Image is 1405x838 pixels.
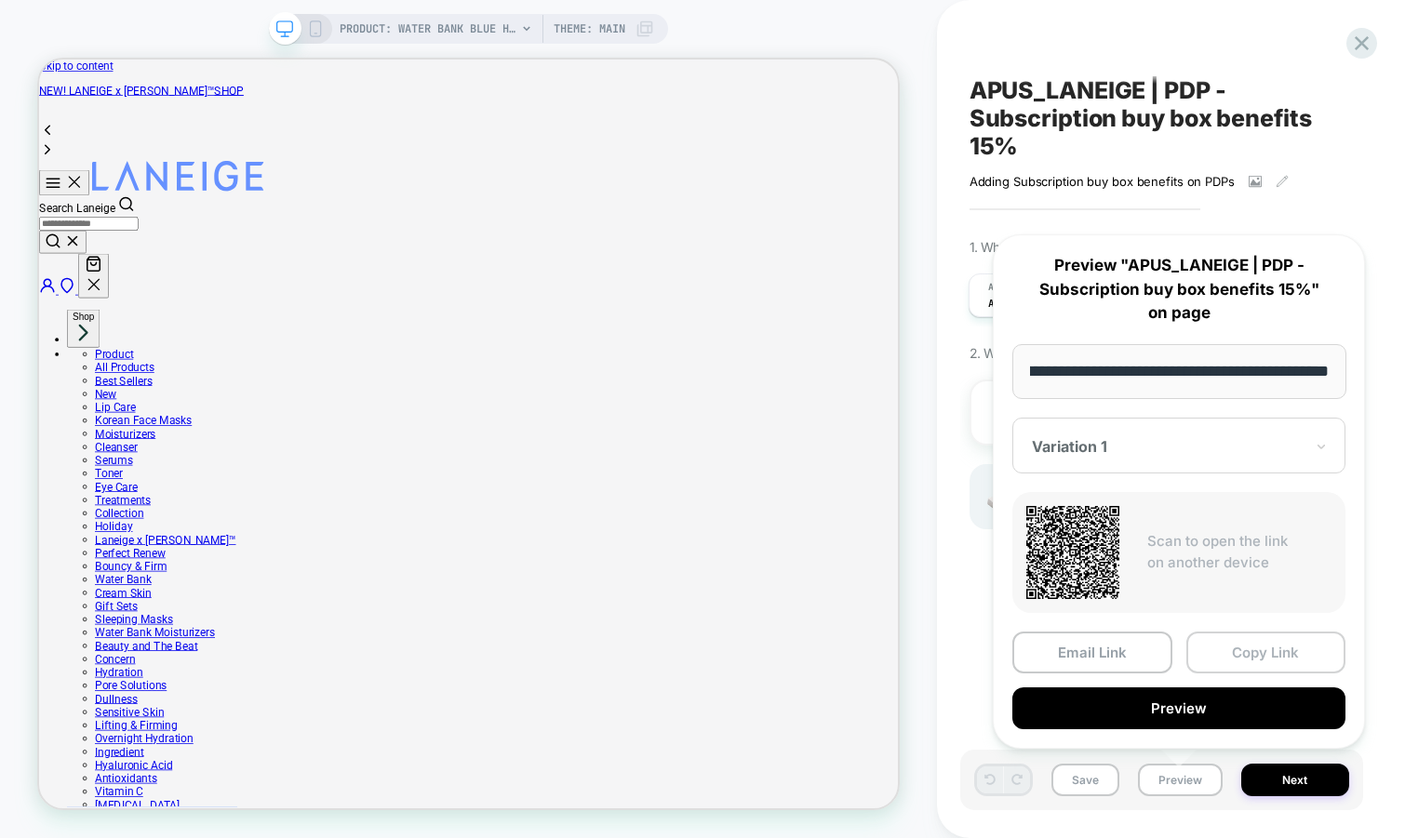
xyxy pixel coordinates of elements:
[340,14,516,44] span: PRODUCT: Water Bank Blue Hyaluronic Intensive Moisturizer
[71,162,300,180] a: LANEIGE
[970,239,1261,255] span: 1. What audience and where will the experience run?
[74,702,150,720] a: Cream Skin
[74,561,131,579] a: Eye Care
[1012,687,1345,729] button: Preview
[74,667,170,685] a: Bouncy & Firm
[234,33,273,50] span: SHOP
[74,384,126,402] a: Product
[74,808,139,826] a: Hydration
[970,76,1354,160] span: APUS_LANEIGE | PDP - Subscription buy box benefits 15%
[74,720,131,738] a: Gift Sets
[74,419,151,437] a: Best Sellers
[1012,254,1345,326] p: Preview "APUS_LANEIGE | PDP - Subscription buy box benefits 15%" on page
[74,632,262,649] a: Laneige x [PERSON_NAME]™
[74,402,154,419] a: All Products
[970,345,1212,361] span: 2. Which changes the experience contains?
[74,579,149,596] a: Treatments
[74,508,131,525] a: Cleanser
[1186,632,1346,673] button: Copy Link
[74,543,112,561] a: Toner
[970,174,1235,189] span: Adding Subscription buy box benefits on PDPs
[52,259,93,318] button: Your Cart
[74,614,125,632] a: Holiday
[74,755,234,773] a: Water Bank Moisturizers
[74,773,211,791] a: Beauty and The Beat
[74,685,150,702] a: Water Bank
[74,472,204,490] a: Korean Face Masks
[74,455,128,472] a: Lip Care
[1138,764,1223,796] button: Preview
[74,738,179,755] a: Sleeping Masks
[74,490,155,508] a: Moisturizers
[1051,764,1119,796] button: Save
[74,437,103,455] a: New
[74,596,140,614] a: Collection
[26,299,52,316] a: Store Locator
[1012,632,1172,673] button: Email Link
[74,525,125,543] a: Serums
[554,14,625,44] span: Theme: MAIN
[74,791,128,808] a: Concern
[37,333,81,384] button: Shop
[1147,531,1331,573] p: Scan to open the link on another device
[1241,764,1349,796] button: Next
[74,649,168,667] a: Perfect Renew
